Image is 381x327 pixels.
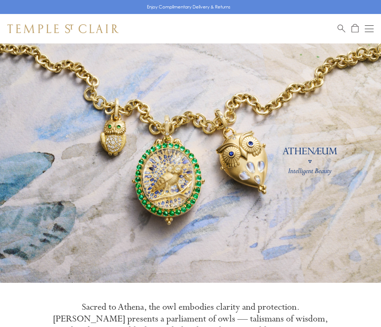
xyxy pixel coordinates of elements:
a: Open Shopping Bag [352,24,359,33]
a: Search [338,24,345,33]
button: Open navigation [365,24,374,33]
img: Temple St. Clair [7,24,119,33]
p: Enjoy Complimentary Delivery & Returns [147,3,230,11]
